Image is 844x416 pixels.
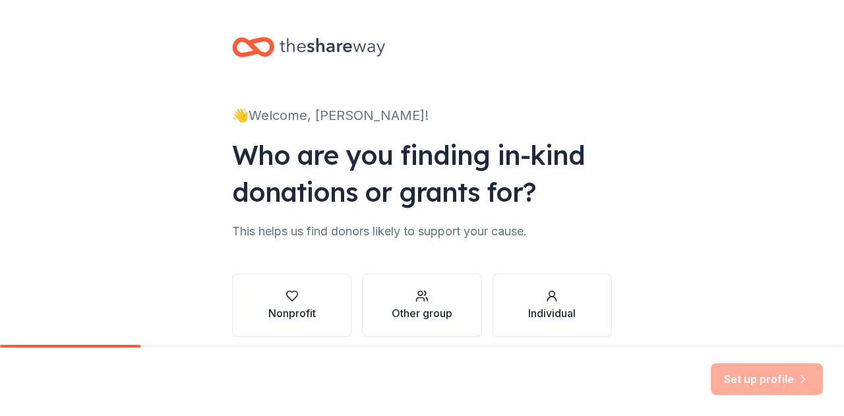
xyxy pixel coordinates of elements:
[232,221,612,242] div: This helps us find donors likely to support your cause.
[362,274,481,337] button: Other group
[268,305,316,321] div: Nonprofit
[232,136,612,210] div: Who are you finding in-kind donations or grants for?
[392,305,452,321] div: Other group
[493,274,612,337] button: Individual
[528,305,576,321] div: Individual
[232,274,351,337] button: Nonprofit
[232,105,612,126] div: 👋 Welcome, [PERSON_NAME]!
